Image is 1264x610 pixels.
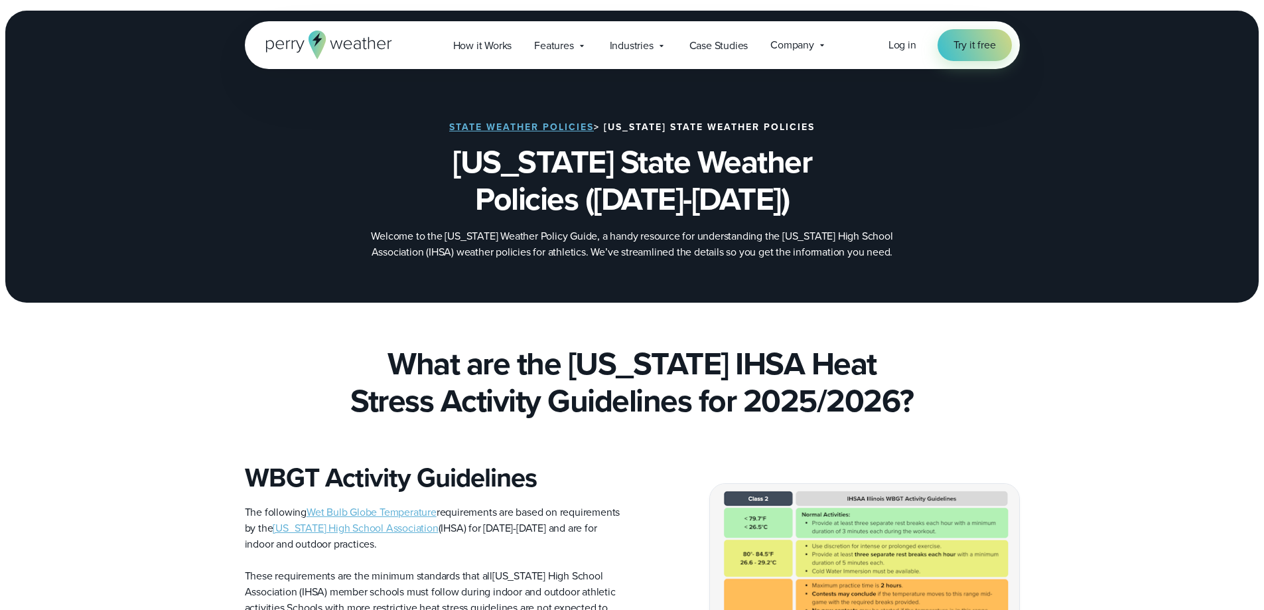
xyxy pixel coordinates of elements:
span: These requirements are the minimum standards that all [245,568,492,583]
span: How it Works [453,38,512,54]
a: Wet Bulb Globe Temperature [307,504,437,520]
a: State Weather Policies [449,120,594,134]
a: Case Studies [678,32,760,59]
h3: > [US_STATE] State Weather Policies [449,122,815,133]
span: Company [770,37,814,53]
span: (IHSA) for [DATE]-[DATE] and are for indoor and outdoor practices. [245,520,597,552]
a: Try it free [938,29,1012,61]
p: Welcome to the [US_STATE] Weather Policy Guide, a handy resource for understanding the [US_STATE]... [367,228,898,260]
span: Industries [610,38,654,54]
h2: What are the [US_STATE] IHSA Heat Stress Activity Guidelines for 2025/2026? [245,345,1020,419]
h3: WBGT Activity Guidelines [245,462,622,494]
span: The following [245,504,307,520]
span: Try it free [953,37,996,53]
span: [US_STATE] High School Association ( [245,568,603,599]
a: [US_STATE] High School Association [273,520,438,536]
a: How it Works [442,32,524,59]
span: Log in [888,37,916,52]
a: Log in [888,37,916,53]
span: requirements are based on requirements by the [245,504,620,536]
span: Case Studies [689,38,748,54]
h1: [US_STATE] State Weather Policies ([DATE]-[DATE]) [311,143,953,218]
span: Features [534,38,573,54]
